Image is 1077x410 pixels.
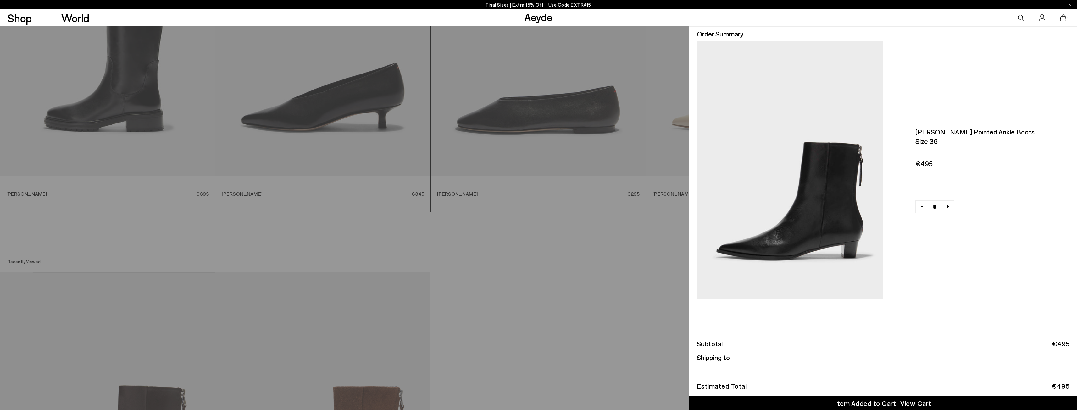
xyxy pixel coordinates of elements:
[697,29,743,38] span: Order Summary
[915,200,928,213] a: -
[548,2,591,8] span: Navigate to /collections/ss25-final-sizes
[697,41,883,299] img: AEYDE-HARRIET-CALF-LEATHER-BLACK-1_c8f76048-1123-4748-8b2c-f71df6d1160a_900x.jpg
[689,396,1077,410] a: Item Added to Cart View Cart
[697,353,730,362] span: Shipping to
[941,200,954,213] a: +
[921,202,923,210] span: -
[1066,16,1069,20] span: 1
[915,159,1062,168] span: €495
[1052,339,1069,348] span: €495
[697,336,1070,350] li: Subtotal
[915,127,1062,136] span: [PERSON_NAME] pointed ankle boots
[900,398,931,408] span: View Cart
[8,13,32,24] a: Shop
[61,13,89,24] a: World
[915,136,1062,146] span: Size 36
[697,384,747,388] div: Estimated Total
[524,10,552,24] a: Aeyde
[835,398,896,408] div: Item Added to Cart
[1052,384,1069,388] div: €495
[1060,14,1066,21] a: 1
[946,202,949,210] span: +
